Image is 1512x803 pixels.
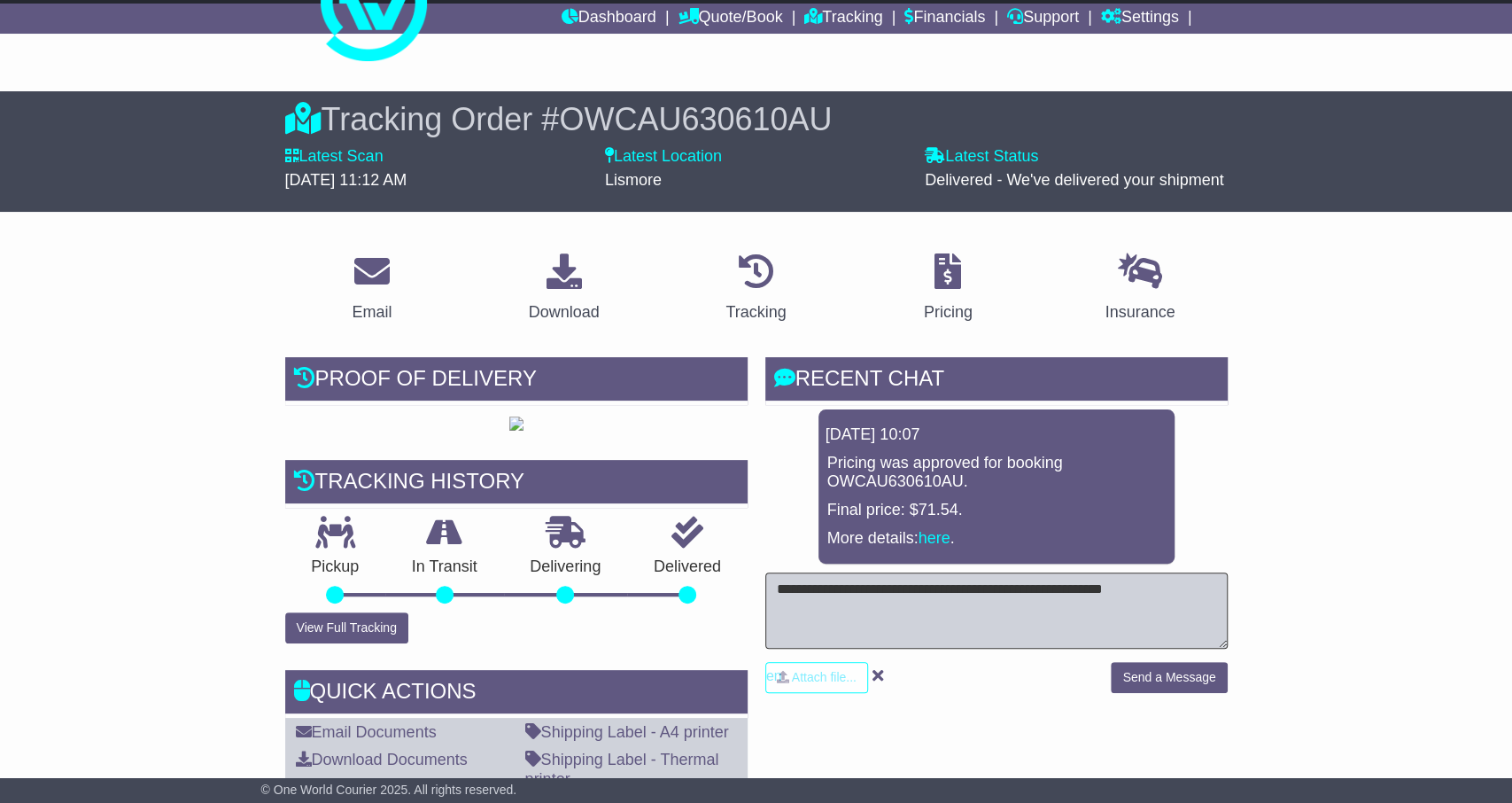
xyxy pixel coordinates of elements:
[924,300,973,324] div: Pricing
[517,247,611,331] a: Download
[525,723,729,741] a: Shipping Label - A4 printer
[1111,662,1227,693] button: Send a Message
[925,171,1223,189] span: Delivered - We've delivered your shipment
[1007,4,1079,34] a: Support
[1101,4,1179,34] a: Settings
[765,357,1228,405] div: RECENT CHAT
[826,425,1167,445] div: [DATE] 10:07
[925,147,1038,167] label: Latest Status
[1105,300,1175,324] div: Insurance
[504,557,628,577] p: Delivering
[285,460,748,508] div: Tracking history
[285,557,386,577] p: Pickup
[827,501,1166,520] p: Final price: $71.54.
[285,147,384,167] label: Latest Scan
[559,101,832,137] span: OWCAU630610AU
[725,300,786,324] div: Tracking
[261,783,517,797] span: © One World Courier 2025. All rights reserved.
[912,247,984,331] a: Pricing
[525,751,719,788] a: Shipping Label - Thermal printer
[919,529,950,547] a: here
[605,147,722,167] label: Latest Location
[714,247,797,331] a: Tracking
[678,4,782,34] a: Quote/Book
[285,357,748,405] div: Proof of Delivery
[904,4,985,34] a: Financials
[296,751,468,768] a: Download Documents
[827,529,1166,549] p: More details: .
[1094,247,1187,331] a: Insurance
[627,557,748,577] p: Delivered
[562,4,656,34] a: Dashboard
[529,300,600,324] div: Download
[285,100,1228,138] div: Tracking Order #
[827,454,1166,492] p: Pricing was approved for booking OWCAU630610AU.
[285,670,748,718] div: Quick Actions
[340,247,403,331] a: Email
[605,171,662,189] span: Lismore
[509,417,523,431] img: GetPodImage
[285,612,408,643] button: View Full Tracking
[385,557,504,577] p: In Transit
[352,300,392,324] div: Email
[285,171,407,189] span: [DATE] 11:12 AM
[296,723,437,741] a: Email Documents
[804,4,882,34] a: Tracking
